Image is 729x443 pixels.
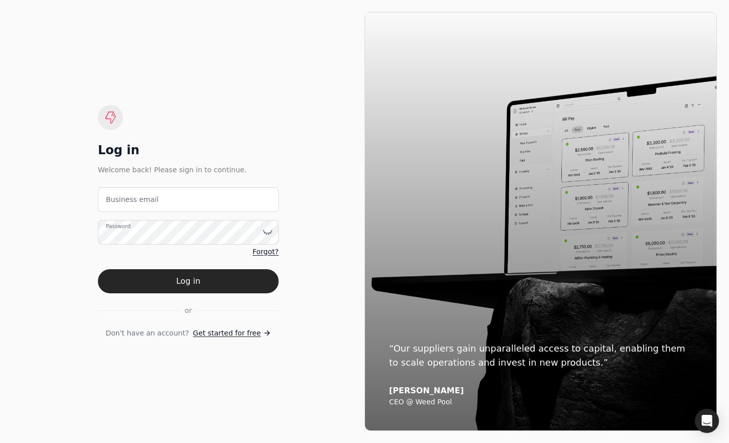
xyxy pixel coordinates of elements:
label: Password [106,222,131,230]
div: Log in [98,142,279,158]
div: Open Intercom Messenger [695,409,719,433]
span: or [185,305,192,316]
div: “Our suppliers gain unparalleled access to capital, enabling them to scale operations and invest ... [389,342,692,370]
a: Get started for free [193,328,271,339]
div: CEO @ Weed Pool [389,398,692,407]
div: [PERSON_NAME] [389,386,692,396]
span: Don't have an account? [105,328,189,339]
span: Get started for free [193,328,261,339]
button: Log in [98,269,279,293]
a: Forgot? [253,247,279,257]
div: Welcome back! Please sign in to continue. [98,164,279,175]
label: Business email [106,194,159,205]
